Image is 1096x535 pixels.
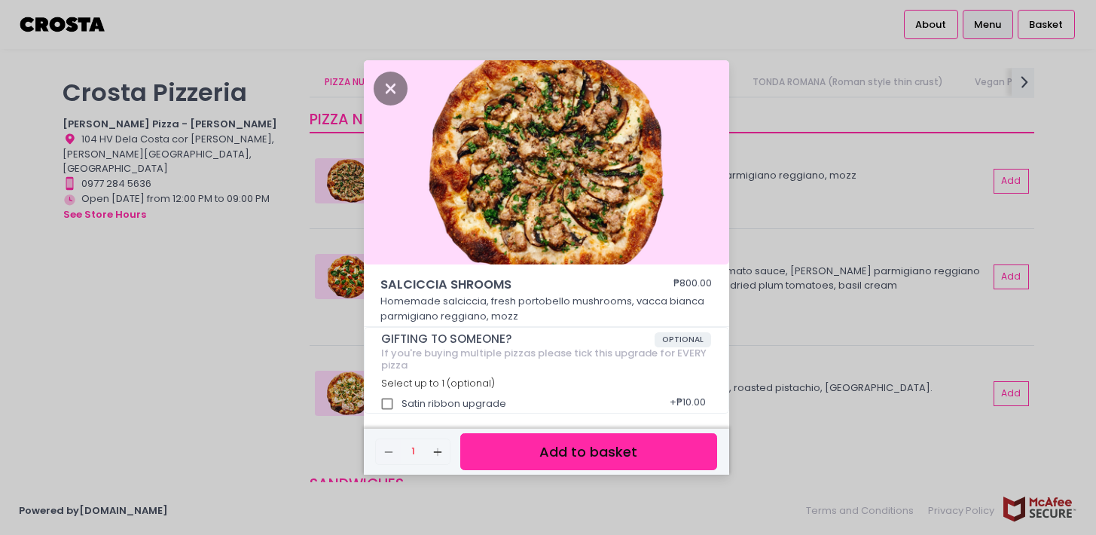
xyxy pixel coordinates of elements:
[673,276,712,294] div: ₱800.00
[364,60,729,265] img: SALCICCIA SHROOMS
[460,433,716,470] button: Add to basket
[381,347,711,371] div: If you're buying multiple pizzas please tick this upgrade for EVERY pizza
[381,377,495,390] span: Select up to 1 (optional)
[380,294,712,323] p: Homemade salciccia, fresh portobello mushrooms, vacca bianca parmigiano reggiano, mozz
[655,332,711,347] span: OPTIONAL
[380,276,629,294] span: SALCICCIA SHROOMS
[374,80,408,95] button: Close
[381,332,655,346] span: GIFTING TO SOMEONE?
[665,390,711,418] div: + ₱10.00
